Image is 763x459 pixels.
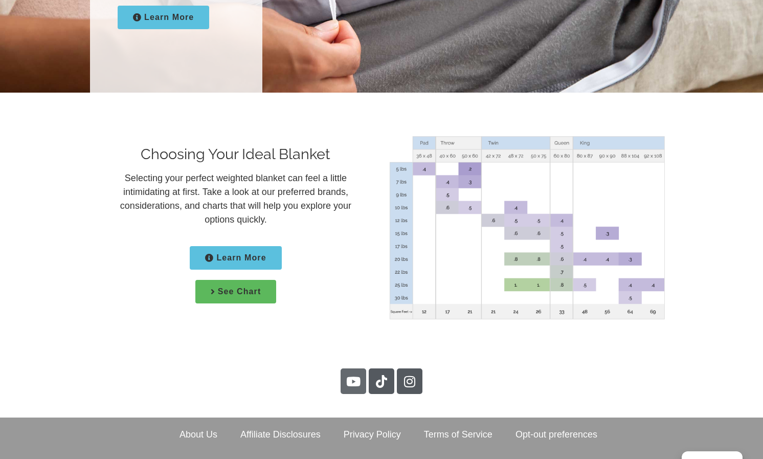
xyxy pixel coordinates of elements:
[218,288,261,296] span: See Chart
[424,429,492,440] a: Terms of Service
[179,429,217,440] a: About Us
[344,429,401,440] a: Privacy Policy
[240,429,321,440] a: Affiliate Disclosures
[216,254,266,262] span: Learn More
[190,246,281,270] a: Learn More
[118,6,209,29] a: Learn More
[195,280,277,303] a: See Chart
[515,429,597,440] a: Opt-out preferences
[118,147,354,162] h2: Choosing Your Ideal Blanket
[144,13,194,21] span: Learn More
[118,171,354,227] p: Selecting your perfect weighted blanket can feel a little intimidating at first. Take a look at o...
